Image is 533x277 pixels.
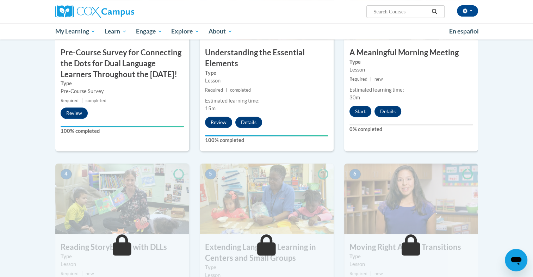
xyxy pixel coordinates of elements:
[171,27,199,36] span: Explore
[61,107,88,119] button: Review
[200,242,334,264] h3: Extending Language Learning in Centers and Small Groups
[205,117,232,128] button: Review
[55,5,134,18] img: Cox Campus
[100,23,131,39] a: Learn
[445,24,483,39] a: En español
[205,69,328,77] label: Type
[349,271,367,276] span: Required
[200,47,334,69] h3: Understanding the Essential Elements
[205,135,328,136] div: Your progress
[370,271,372,276] span: |
[230,87,251,93] span: completed
[45,23,489,39] div: Main menu
[349,260,473,268] div: Lesson
[349,94,360,100] span: 30m
[235,117,262,128] button: Details
[61,80,184,87] label: Type
[55,47,189,80] h3: Pre-Course Survey for Connecting the Dots for Dual Language Learners Throughout the [DATE]!
[205,97,328,105] div: Estimated learning time:
[349,253,473,260] label: Type
[349,169,361,179] span: 6
[105,27,127,36] span: Learn
[349,66,473,74] div: Lesson
[204,23,237,39] a: About
[61,127,184,135] label: 100% completed
[349,86,473,94] div: Estimated learning time:
[429,7,440,16] button: Search
[167,23,204,39] a: Explore
[349,125,473,133] label: 0% completed
[349,76,367,82] span: Required
[86,271,94,276] span: new
[226,87,227,93] span: |
[81,98,83,103] span: |
[205,77,328,85] div: Lesson
[136,27,162,36] span: Engage
[61,98,79,103] span: Required
[55,27,95,36] span: My Learning
[344,164,478,234] img: Course Image
[131,23,167,39] a: Engage
[349,106,371,117] button: Start
[370,76,372,82] span: |
[349,58,473,66] label: Type
[205,264,328,271] label: Type
[55,164,189,234] img: Course Image
[81,271,83,276] span: |
[55,5,189,18] a: Cox Campus
[61,260,184,268] div: Lesson
[61,253,184,260] label: Type
[61,271,79,276] span: Required
[344,47,478,58] h3: A Meaningful Morning Meeting
[200,164,334,234] img: Course Image
[374,76,383,82] span: new
[505,249,527,271] iframe: Button to launch messaging window
[205,169,216,179] span: 5
[374,106,401,117] button: Details
[373,7,429,16] input: Search Courses
[61,87,184,95] div: Pre-Course Survey
[86,98,106,103] span: completed
[205,87,223,93] span: Required
[449,27,479,35] span: En español
[344,242,478,253] h3: Moving Right Along: Transitions
[374,271,383,276] span: new
[55,242,189,253] h3: Reading Storybooks with DLLs
[61,126,184,127] div: Your progress
[205,136,328,144] label: 100% completed
[205,105,216,111] span: 15m
[51,23,100,39] a: My Learning
[457,5,478,17] button: Account Settings
[209,27,233,36] span: About
[61,169,72,179] span: 4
